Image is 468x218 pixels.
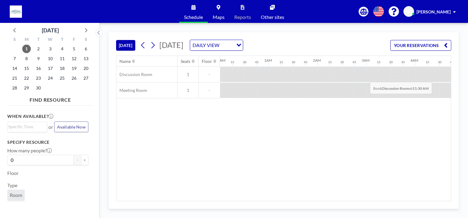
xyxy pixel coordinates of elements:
span: [DATE] [159,40,183,49]
div: Seats [181,59,190,64]
div: 15 [231,60,234,64]
div: 2AM [313,58,321,63]
div: [DATE] [42,26,59,35]
div: 1AM [264,58,272,63]
span: Friday, September 19, 2025 [70,64,78,73]
span: Saturday, September 6, 2025 [82,45,90,53]
div: T [56,36,68,44]
div: 30 [438,60,441,64]
span: Tuesday, September 16, 2025 [34,64,43,73]
button: [DATE] [116,40,135,51]
div: S [80,36,92,44]
input: Search for option [221,41,233,49]
span: Wednesday, September 3, 2025 [46,45,55,53]
span: Tuesday, September 23, 2025 [34,74,43,82]
span: Thursday, September 4, 2025 [58,45,66,53]
span: Thursday, September 18, 2025 [58,64,66,73]
input: Search for option [8,123,44,130]
span: 1 [178,72,198,77]
div: Name [119,59,131,64]
button: Available Now [54,122,88,132]
span: Sunday, September 14, 2025 [10,64,19,73]
span: Sunday, September 28, 2025 [10,84,19,92]
div: Search for option [8,122,47,131]
span: Monday, September 22, 2025 [22,74,31,82]
span: Saturday, September 13, 2025 [82,54,90,63]
div: 45 [304,60,307,64]
span: Room [10,192,22,198]
button: + [81,155,88,165]
div: 30 [340,60,344,64]
div: 30 [243,60,246,64]
span: [PERSON_NAME] [417,9,451,14]
span: Other sites [261,15,284,20]
div: F [68,36,80,44]
span: DAILY VIEW [191,41,221,49]
span: Book at [370,82,432,94]
span: 1 [178,88,198,93]
div: 45 [401,60,405,64]
div: 15 [426,60,429,64]
span: Wednesday, September 17, 2025 [46,64,55,73]
span: Friday, September 26, 2025 [70,74,78,82]
span: Saturday, September 20, 2025 [82,64,90,73]
div: M [21,36,33,44]
div: 30 [389,60,393,64]
div: W [44,36,56,44]
div: S [9,36,21,44]
h4: FIND RESOURCE [7,94,93,103]
span: Reports [234,15,251,20]
span: or [48,124,53,130]
div: Floor [202,59,212,64]
span: - [199,88,220,93]
button: YOUR RESERVATIONS [390,40,451,51]
span: Sunday, September 21, 2025 [10,74,19,82]
span: Friday, September 5, 2025 [70,45,78,53]
span: Discussion Room [116,72,152,77]
span: MC [406,9,412,14]
span: Tuesday, September 9, 2025 [34,54,43,63]
img: organization-logo [10,5,22,18]
div: 30 [292,60,295,64]
div: 45 [353,60,356,64]
h3: Specify resource [7,140,88,145]
div: 45 [255,60,259,64]
span: Wednesday, September 10, 2025 [46,54,55,63]
span: Monday, September 8, 2025 [22,54,31,63]
div: 15 [328,60,332,64]
b: Discussion Room [382,86,409,91]
span: - [199,72,220,77]
span: Tuesday, September 30, 2025 [34,84,43,92]
span: Monday, September 15, 2025 [22,64,31,73]
label: How many people? [7,147,52,154]
span: Available Now [57,124,86,129]
div: 15 [377,60,381,64]
label: Type [7,182,17,188]
div: 15 [279,60,283,64]
label: Floor [7,170,19,176]
div: 45 [450,60,454,64]
button: - [74,155,81,165]
span: Schedule [184,15,203,20]
span: Thursday, September 25, 2025 [58,74,66,82]
span: Meeting Room [116,88,147,93]
div: 3AM [362,58,370,63]
span: Maps [213,15,225,20]
span: Sunday, September 7, 2025 [10,54,19,63]
div: 4AM [410,58,418,63]
span: Tuesday, September 2, 2025 [34,45,43,53]
span: Monday, September 29, 2025 [22,84,31,92]
div: T [33,36,44,44]
span: Wednesday, September 24, 2025 [46,74,55,82]
div: 12AM [215,58,225,63]
div: Search for option [190,40,243,50]
b: 11:30 AM [413,86,429,91]
label: Name [7,205,20,212]
span: Monday, September 1, 2025 [22,45,31,53]
span: Thursday, September 11, 2025 [58,54,66,63]
span: Friday, September 12, 2025 [70,54,78,63]
span: Saturday, September 27, 2025 [82,74,90,82]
